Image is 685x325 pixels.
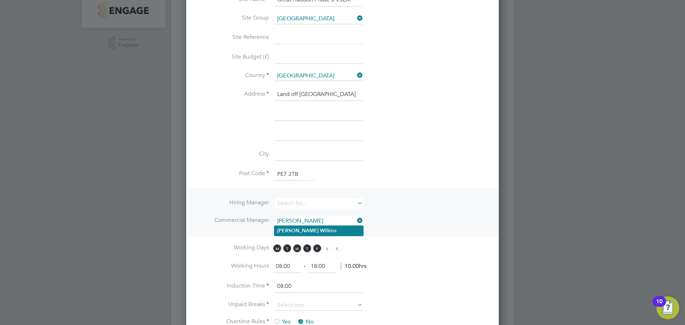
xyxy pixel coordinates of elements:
label: Hiring Manager [198,199,269,207]
input: Search for... [275,216,363,226]
label: Site Budget (£) [198,53,269,61]
input: Search for... [275,14,363,24]
div: 10 [656,301,663,311]
span: ‐ [302,263,307,270]
label: Address [198,90,269,98]
b: [PERSON_NAME] [277,228,319,234]
span: W [293,244,301,252]
input: 17:00 [308,260,336,273]
b: Wil [320,228,328,234]
span: T [283,244,291,252]
label: Working Days [198,244,269,252]
label: City [198,150,269,158]
input: Search for... [275,198,363,209]
label: Site Group [198,14,269,22]
label: Country [198,72,269,79]
li: kins [274,226,363,235]
span: F [313,244,321,252]
label: Working Hours [198,262,269,270]
span: M [273,244,281,252]
label: Induction Time [198,282,269,290]
input: 08:00 [273,260,301,273]
label: Site Reference [198,34,269,41]
input: Search for... [275,71,363,81]
span: T [303,244,311,252]
button: Open Resource Center, 10 new notifications [656,296,679,319]
span: S [323,244,331,252]
label: Commercial Manager [198,217,269,224]
span: 10.00hrs [341,263,366,270]
label: Post Code [198,170,269,177]
label: Unpaid Breaks [198,301,269,308]
span: S [333,244,341,252]
input: Select one [275,300,363,311]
